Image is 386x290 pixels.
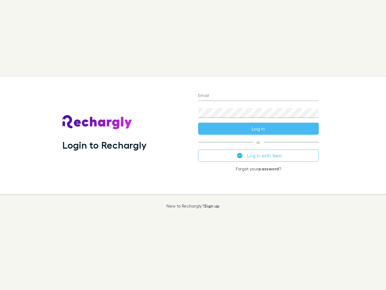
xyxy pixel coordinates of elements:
img: Rechargly's Logo [62,115,132,130]
h1: Login to Rechargly [62,139,147,151]
p: Forgot your ? [198,166,319,171]
a: Sign up [204,203,220,208]
p: New to Rechargly? [166,204,220,208]
a: password [258,166,279,171]
img: Xero's logo [237,153,242,158]
button: Log in with Xero [198,150,319,162]
button: Log in [198,123,319,135]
